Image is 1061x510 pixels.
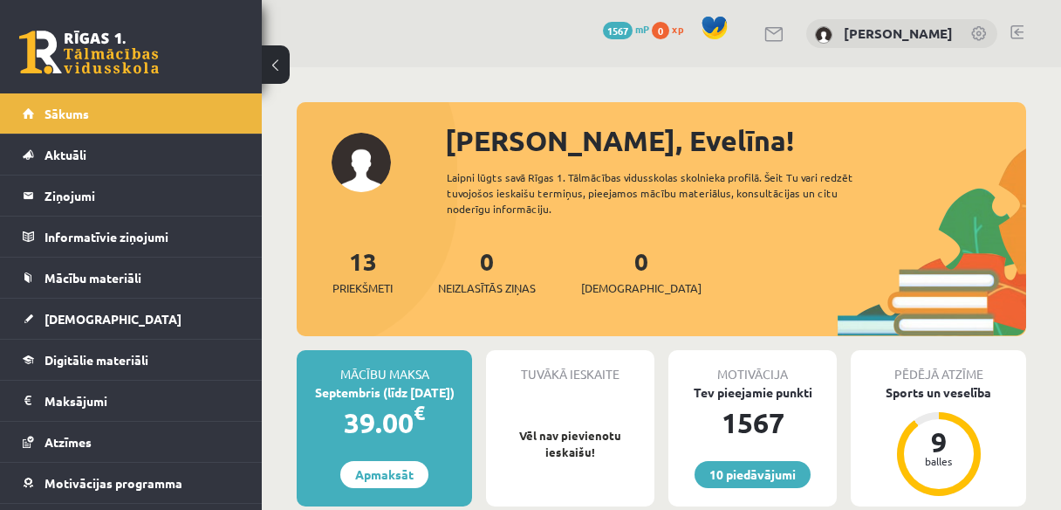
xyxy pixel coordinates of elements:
[438,279,536,297] span: Neizlasītās ziņas
[23,134,240,175] a: Aktuāli
[44,147,86,162] span: Aktuāli
[851,350,1026,383] div: Pēdējā atzīme
[581,245,702,297] a: 0[DEMOGRAPHIC_DATA]
[44,311,181,327] span: [DEMOGRAPHIC_DATA]
[44,381,240,421] legend: Maksājumi
[44,352,148,368] span: Digitālie materiāli
[635,22,649,36] span: mP
[603,22,649,36] a: 1567 mP
[695,461,811,488] a: 10 piedāvājumi
[44,176,240,216] legend: Ziņojumi
[414,400,425,425] span: €
[913,456,965,466] div: balles
[486,350,654,383] div: Tuvākā ieskaite
[445,120,1026,162] div: [PERSON_NAME], Evelīna!
[23,299,240,339] a: [DEMOGRAPHIC_DATA]
[603,22,633,39] span: 1567
[340,461,428,488] a: Apmaksāt
[297,402,472,444] div: 39.00
[668,402,837,444] div: 1567
[652,22,669,39] span: 0
[297,383,472,402] div: Septembris (līdz [DATE])
[438,245,536,297] a: 0Neizlasītās ziņas
[23,93,240,134] a: Sākums
[44,434,92,450] span: Atzīmes
[23,258,240,298] a: Mācību materiāli
[44,270,141,286] span: Mācību materiāli
[23,217,240,257] a: Informatīvie ziņojumi
[652,22,692,36] a: 0 xp
[581,279,702,297] span: [DEMOGRAPHIC_DATA]
[668,350,837,383] div: Motivācija
[23,463,240,503] a: Motivācijas programma
[495,427,646,461] p: Vēl nav pievienotu ieskaišu!
[851,383,1026,499] a: Sports un veselība 9 balles
[672,22,683,36] span: xp
[44,475,182,491] span: Motivācijas programma
[44,217,240,257] legend: Informatīvie ziņojumi
[668,383,837,402] div: Tev pieejamie punkti
[844,24,953,42] a: [PERSON_NAME]
[23,381,240,421] a: Maksājumi
[815,26,832,44] img: Evelīna Tarvāne
[447,169,885,217] div: Laipni lūgts savā Rīgas 1. Tālmācības vidusskolas skolnieka profilā. Šeit Tu vari redzēt tuvojošo...
[23,340,240,380] a: Digitālie materiāli
[297,350,472,383] div: Mācību maksa
[23,176,240,216] a: Ziņojumi
[851,383,1026,402] div: Sports un veselība
[23,422,240,462] a: Atzīmes
[44,106,89,121] span: Sākums
[332,245,393,297] a: 13Priekšmeti
[913,428,965,456] div: 9
[332,279,393,297] span: Priekšmeti
[19,31,159,74] a: Rīgas 1. Tālmācības vidusskola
